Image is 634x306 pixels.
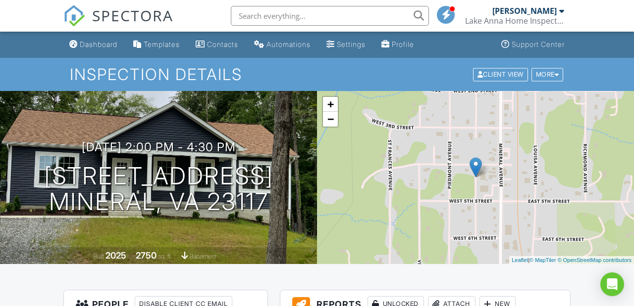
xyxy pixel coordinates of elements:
div: Settings [337,40,366,48]
a: © MapTiler [529,257,556,263]
div: Lake Anna Home Inspections [465,16,564,26]
a: © OpenStreetMap contributors [558,257,632,263]
div: More [531,68,564,81]
a: Templates [129,36,184,54]
div: Templates [144,40,180,48]
span: Built [93,253,104,260]
a: Contacts [192,36,242,54]
h3: [DATE] 2:00 pm - 4:30 pm [82,140,236,154]
div: Contacts [207,40,238,48]
input: Search everything... [231,6,429,26]
h1: [STREET_ADDRESS] Mineral, VA 23117 [44,163,273,216]
div: Support Center [512,40,565,48]
a: Zoom in [323,97,338,112]
span: SPECTORA [92,5,173,26]
a: Settings [322,36,370,54]
span: sq. ft. [158,253,172,260]
img: The Best Home Inspection Software - Spectora [63,5,85,27]
a: Company Profile [377,36,418,54]
div: [PERSON_NAME] [492,6,557,16]
a: Support Center [497,36,569,54]
div: Profile [392,40,414,48]
div: 2750 [136,250,157,261]
a: Leaflet [512,257,528,263]
a: Dashboard [65,36,121,54]
div: Client View [473,68,528,81]
span: basement [190,253,216,260]
a: Client View [472,70,530,78]
div: Dashboard [80,40,117,48]
div: Automations [266,40,311,48]
div: Open Intercom Messenger [600,272,624,296]
a: Zoom out [323,112,338,127]
a: Automations (Basic) [250,36,315,54]
h1: Inspection Details [70,66,564,83]
a: SPECTORA [63,13,173,34]
div: | [509,256,634,264]
div: 2025 [106,250,126,261]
